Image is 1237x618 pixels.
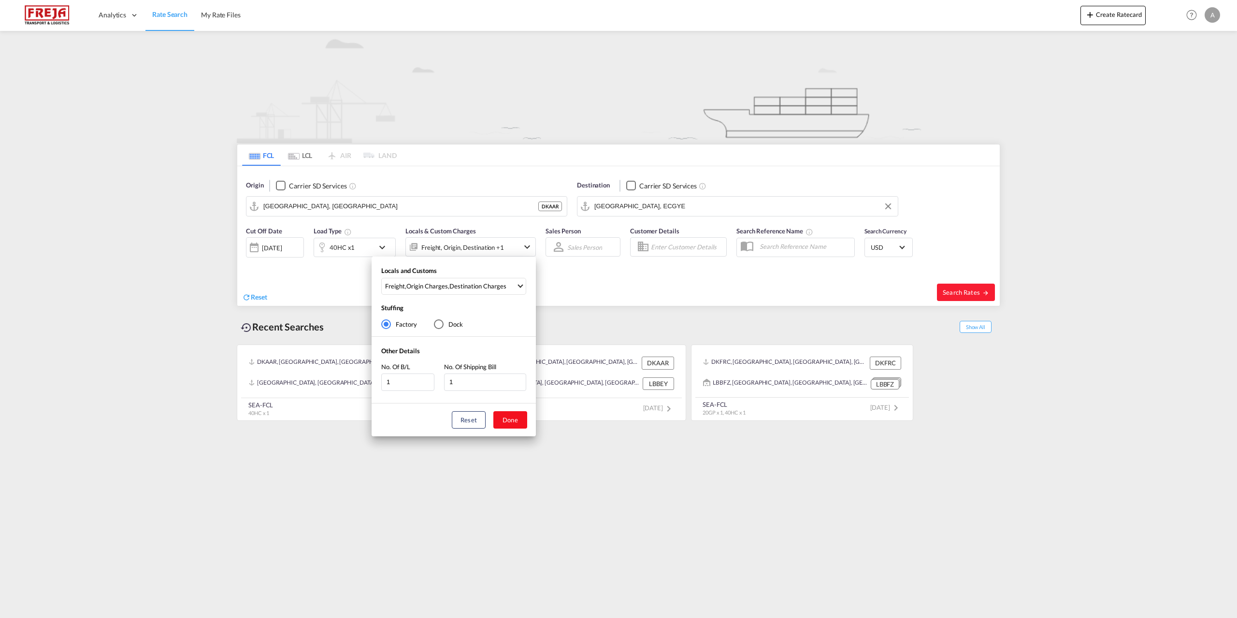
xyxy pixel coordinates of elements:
input: No. Of Shipping Bill [444,374,526,391]
span: No. Of Shipping Bill [444,363,496,371]
md-radio-button: Factory [381,319,417,329]
span: , , [385,282,516,290]
button: Reset [452,411,486,429]
span: Other Details [381,347,420,355]
span: Locals and Customs [381,267,437,274]
md-radio-button: Dock [434,319,463,329]
md-select: Select Locals and Customs: Freight, Origin Charges, Destination Charges [381,278,526,295]
span: Stuffing [381,304,403,312]
div: Destination Charges [449,282,506,290]
div: Freight [385,282,405,290]
span: No. Of B/L [381,363,410,371]
button: Done [493,411,527,429]
div: Origin Charges [406,282,448,290]
input: No. Of B/L [381,374,434,391]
